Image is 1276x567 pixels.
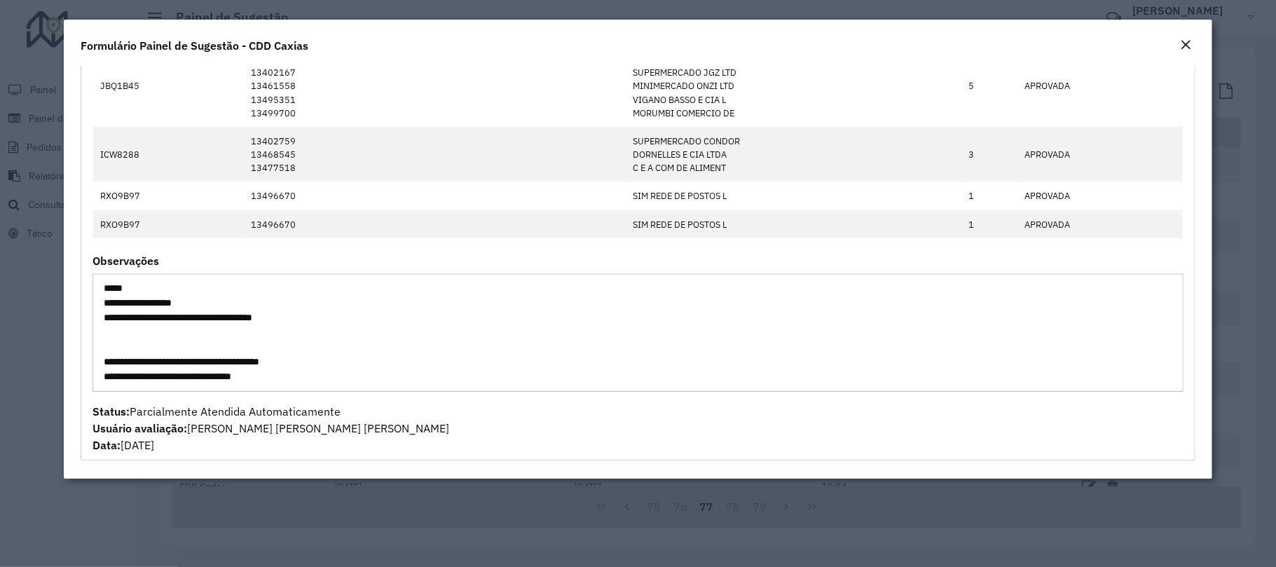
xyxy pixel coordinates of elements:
td: RXO9B97 [93,210,244,238]
td: 13496670 [243,210,626,238]
strong: Data: [92,438,121,452]
em: Fechar [1180,39,1191,50]
td: RXO9B97 [93,182,244,210]
td: JBQ1B45 [93,45,244,127]
td: SIM REDE DE POSTOS L [626,182,961,210]
span: Parcialmente Atendida Automaticamente [PERSON_NAME] [PERSON_NAME] [PERSON_NAME] [DATE] [92,404,449,452]
td: 1 [961,182,1017,210]
button: Close [1176,36,1195,55]
td: 13402759 13468545 13477518 [243,127,626,182]
td: 13400929 13402167 13461558 13495351 13499700 [243,45,626,127]
td: 3 [961,127,1017,182]
td: 1 [961,210,1017,238]
strong: Usuário avaliação: [92,421,187,435]
td: APROVADA [1017,45,1184,127]
td: APROVADA [1017,210,1184,238]
td: SUPERMERCADO CONDOR DORNELLES E CIA LTDA C E A COM DE ALIMENT [626,127,961,182]
td: BENTO CHOPP EXPRESS SUPERMERCADO JGZ LTD MINIMERCADO ONZI LTD VIGANO BASSO E CIA L MORUMBI COMERC... [626,45,961,127]
label: Observações [92,252,159,269]
strong: Status: [92,404,130,418]
td: ICW8288 [93,127,244,182]
td: 13496670 [243,182,626,210]
td: SIM REDE DE POSTOS L [626,210,961,238]
td: 5 [961,45,1017,127]
td: APROVADA [1017,127,1184,182]
h4: Formulário Painel de Sugestão - CDD Caxias [81,37,308,54]
td: APROVADA [1017,182,1184,210]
